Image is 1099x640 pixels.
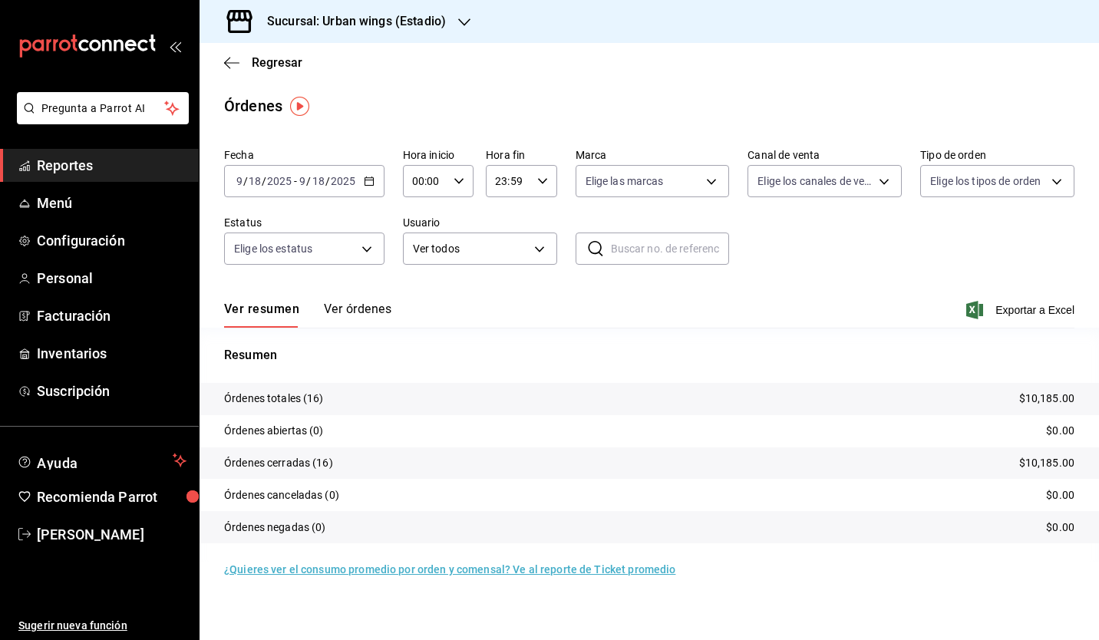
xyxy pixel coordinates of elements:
span: Configuración [37,230,186,251]
span: Facturación [37,305,186,326]
button: Ver resumen [224,302,299,328]
span: Elige los tipos de orden [930,173,1041,189]
p: Órdenes cerradas (16) [224,455,333,471]
input: ---- [330,175,356,187]
span: Elige las marcas [586,173,664,189]
label: Hora fin [486,150,556,160]
button: Exportar a Excel [969,301,1074,319]
p: Resumen [224,346,1074,365]
span: Ver todos [413,241,529,257]
span: / [243,175,248,187]
span: Pregunta a Parrot AI [41,101,165,117]
input: -- [236,175,243,187]
p: Órdenes abiertas (0) [224,423,324,439]
input: -- [299,175,306,187]
span: / [262,175,266,187]
span: Inventarios [37,343,186,364]
p: Órdenes totales (16) [224,391,324,407]
label: Marca [576,150,730,160]
img: Tooltip marker [290,97,309,116]
h3: Sucursal: Urban wings (Estadio) [255,12,446,31]
div: Órdenes [224,94,282,117]
p: $10,185.00 [1019,455,1074,471]
input: ---- [266,175,292,187]
span: [PERSON_NAME] [37,524,186,545]
label: Estatus [224,217,384,228]
span: Elige los estatus [234,241,312,256]
span: Elige los canales de venta [757,173,873,189]
span: / [306,175,311,187]
p: Órdenes negadas (0) [224,520,326,536]
span: Recomienda Parrot [37,487,186,507]
a: ¿Quieres ver el consumo promedio por orden y comensal? Ve al reporte de Ticket promedio [224,563,675,576]
button: Pregunta a Parrot AI [17,92,189,124]
span: Ayuda [37,451,167,470]
input: -- [312,175,325,187]
span: Suscripción [37,381,186,401]
span: Regresar [252,55,302,70]
label: Hora inicio [403,150,474,160]
span: Reportes [37,155,186,176]
button: open_drawer_menu [169,40,181,52]
div: navigation tabs [224,302,391,328]
span: / [325,175,330,187]
p: $10,185.00 [1019,391,1074,407]
input: Buscar no. de referencia [611,233,730,264]
label: Fecha [224,150,384,160]
p: $0.00 [1046,487,1074,503]
span: Sugerir nueva función [18,618,186,634]
span: Personal [37,268,186,289]
p: Órdenes canceladas (0) [224,487,339,503]
a: Pregunta a Parrot AI [11,111,189,127]
p: $0.00 [1046,423,1074,439]
button: Regresar [224,55,302,70]
button: Ver órdenes [324,302,391,328]
input: -- [248,175,262,187]
label: Usuario [403,217,557,228]
label: Tipo de orden [920,150,1074,160]
label: Canal de venta [748,150,902,160]
p: $0.00 [1046,520,1074,536]
span: Menú [37,193,186,213]
span: - [294,175,297,187]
